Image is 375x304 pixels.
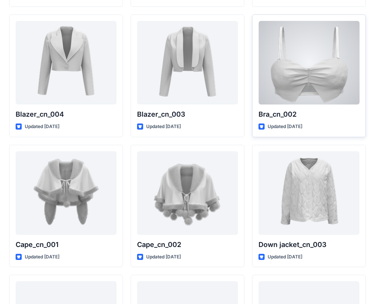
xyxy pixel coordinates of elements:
[137,239,238,250] p: Cape_cn_002
[146,123,181,131] p: Updated [DATE]
[137,21,238,104] a: Blazer_cn_003
[25,123,59,131] p: Updated [DATE]
[268,123,302,131] p: Updated [DATE]
[16,21,116,104] a: Blazer_cn_004
[268,253,302,261] p: Updated [DATE]
[146,253,181,261] p: Updated [DATE]
[259,151,359,235] a: Down jacket_cn_003
[259,109,359,120] p: Bra_cn_002
[16,151,116,235] a: Cape_cn_001
[137,109,238,120] p: Blazer_cn_003
[16,109,116,120] p: Blazer_cn_004
[259,239,359,250] p: Down jacket_cn_003
[259,21,359,104] a: Bra_cn_002
[16,239,116,250] p: Cape_cn_001
[137,151,238,235] a: Cape_cn_002
[25,253,59,261] p: Updated [DATE]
